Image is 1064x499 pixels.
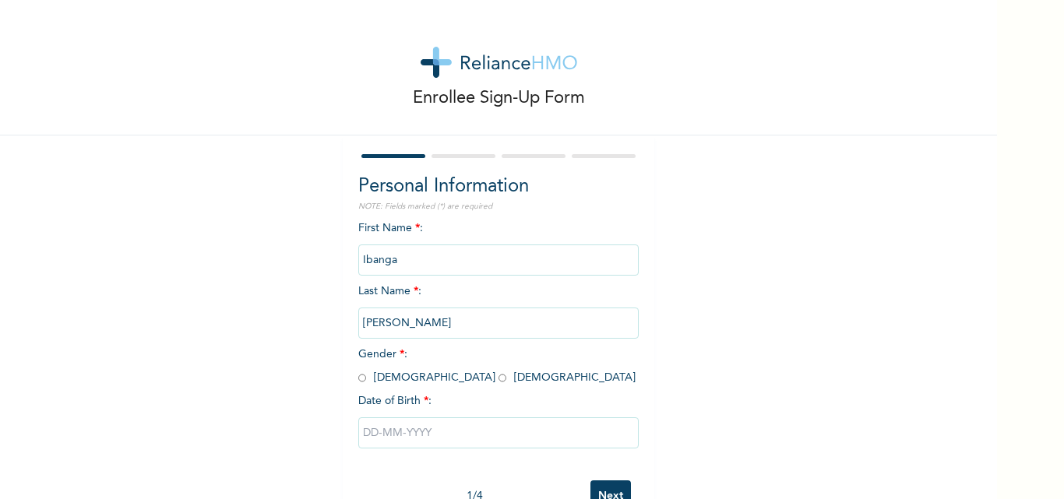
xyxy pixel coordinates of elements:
span: Gender : [DEMOGRAPHIC_DATA] [DEMOGRAPHIC_DATA] [358,349,636,383]
input: DD-MM-YYYY [358,417,639,448]
span: First Name : [358,223,639,265]
span: Date of Birth : [358,393,432,409]
input: Enter your last name [358,307,639,339]
img: logo [421,47,577,78]
span: Last Name : [358,286,639,329]
p: Enrollee Sign-Up Form [413,86,585,111]
input: Enter your first name [358,244,639,276]
p: NOTE: Fields marked (*) are required [358,201,639,213]
h2: Personal Information [358,173,639,201]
